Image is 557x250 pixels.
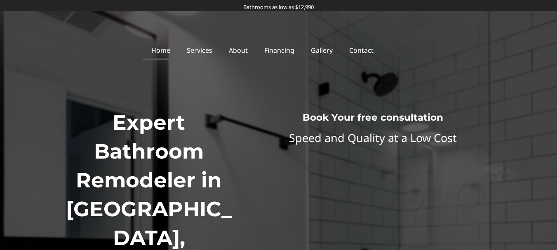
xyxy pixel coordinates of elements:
a: Contact [341,41,382,60]
a: Home [143,41,179,60]
iframe: Website Form [237,116,508,178]
a: Services [179,41,221,60]
h3: Book Your free consultation [249,112,497,124]
a: About [221,41,256,60]
a: Financing [256,41,303,60]
span: Speed and Quality at a Low Cost [289,130,457,145]
a: Gallery [303,41,341,60]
